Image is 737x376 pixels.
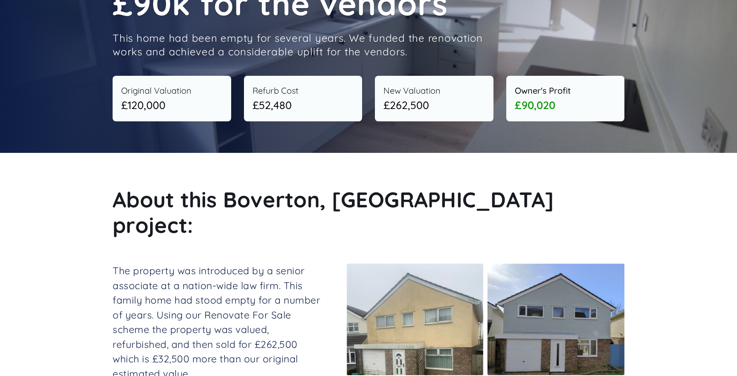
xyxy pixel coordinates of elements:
[113,31,496,59] p: This home had been empty for several years. We funded the renovation works and achieved a conside...
[515,97,616,113] div: £90,020
[121,84,223,97] div: Original Valuation
[383,84,485,97] div: New Valuation
[515,84,616,97] div: Owner's Profit
[113,187,624,238] h2: About this Boverton, [GEOGRAPHIC_DATA] project:
[121,97,223,113] div: £120,000
[252,84,354,97] div: Refurb Cost
[252,97,354,113] div: £52,480
[383,97,485,113] div: £262,500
